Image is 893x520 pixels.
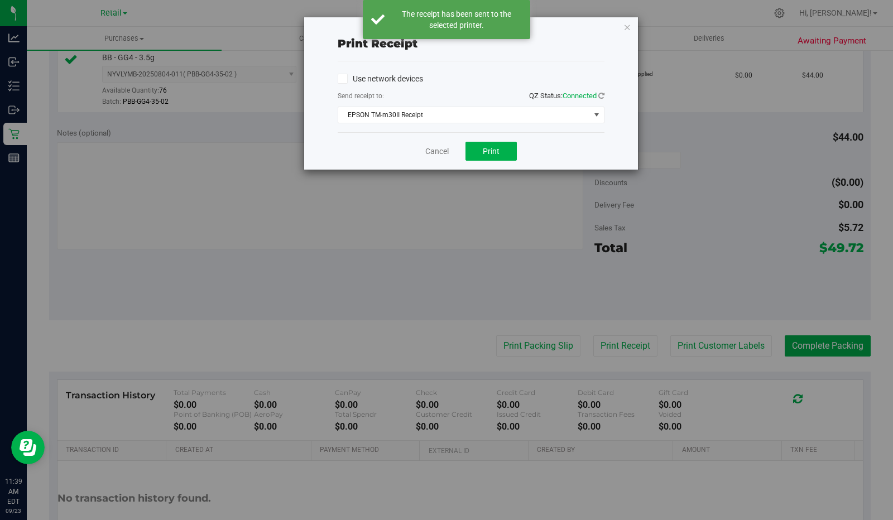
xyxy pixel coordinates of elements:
[483,147,500,156] span: Print
[425,146,449,157] a: Cancel
[338,37,417,50] span: Print receipt
[338,107,590,123] span: EPSON TM-m30II Receipt
[11,431,45,464] iframe: Resource center
[589,107,603,123] span: select
[338,91,384,101] label: Send receipt to:
[529,92,604,100] span: QZ Status:
[338,73,423,85] label: Use network devices
[465,142,517,161] button: Print
[391,8,522,31] div: The receipt has been sent to the selected printer.
[563,92,597,100] span: Connected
